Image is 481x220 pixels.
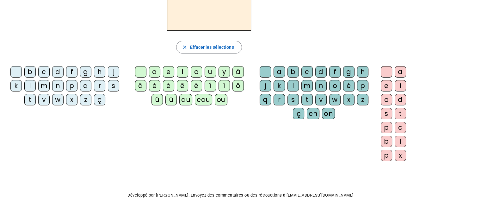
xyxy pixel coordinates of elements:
div: z [80,94,91,105]
div: r [274,94,285,105]
div: t [301,94,313,105]
div: u [205,66,216,78]
div: x [66,94,77,105]
div: n [315,80,327,91]
div: à [232,66,244,78]
div: ï [219,80,230,91]
mat-icon: close [182,44,187,50]
div: f [66,66,77,78]
div: x [395,150,406,161]
div: au [179,94,192,105]
div: g [80,66,91,78]
div: w [329,94,341,105]
div: y [219,66,230,78]
span: Effacer les sélections [190,43,234,51]
div: d [52,66,64,78]
div: r [94,80,105,91]
div: ü [165,94,177,105]
div: h [94,66,105,78]
div: a [274,66,285,78]
div: s [108,80,119,91]
div: v [38,94,50,105]
div: b [24,66,36,78]
div: k [10,80,22,91]
div: q [80,80,91,91]
div: s [287,94,299,105]
div: o [191,66,202,78]
div: t [24,94,36,105]
div: b [287,66,299,78]
div: p [381,122,392,133]
div: eau [195,94,212,105]
div: n [52,80,64,91]
div: l [24,80,36,91]
div: f [329,66,341,78]
div: ou [215,94,227,105]
div: m [38,80,50,91]
div: c [395,122,406,133]
div: ç [293,108,304,119]
div: î [205,80,216,91]
div: e [163,66,174,78]
div: o [381,94,392,105]
div: x [343,94,355,105]
div: é [343,80,355,91]
div: i [177,66,188,78]
div: û [151,94,163,105]
div: v [315,94,327,105]
div: ê [177,80,188,91]
div: ô [232,80,244,91]
div: b [381,136,392,147]
div: ç [94,94,105,105]
div: j [108,66,119,78]
div: z [357,94,368,105]
p: Développé par [PERSON_NAME]. Envoyez des commentaires ou des rétroactions à [EMAIL_ADDRESS][DOMAI... [5,192,476,199]
div: è [149,80,160,91]
div: ë [191,80,202,91]
div: â [135,80,146,91]
div: p [66,80,77,91]
div: d [315,66,327,78]
div: p [357,80,368,91]
div: l [395,136,406,147]
div: m [301,80,313,91]
div: t [395,108,406,119]
div: s [381,108,392,119]
div: c [301,66,313,78]
div: p [381,150,392,161]
div: k [274,80,285,91]
div: c [38,66,50,78]
div: a [149,66,160,78]
div: w [52,94,64,105]
div: h [357,66,368,78]
div: j [260,80,271,91]
div: i [395,80,406,91]
div: en [307,108,319,119]
button: Effacer les sélections [176,41,242,53]
div: é [163,80,174,91]
div: g [343,66,355,78]
div: q [260,94,271,105]
div: l [287,80,299,91]
div: on [322,108,335,119]
div: o [329,80,341,91]
div: e [381,80,392,91]
div: a [395,66,406,78]
div: d [395,94,406,105]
